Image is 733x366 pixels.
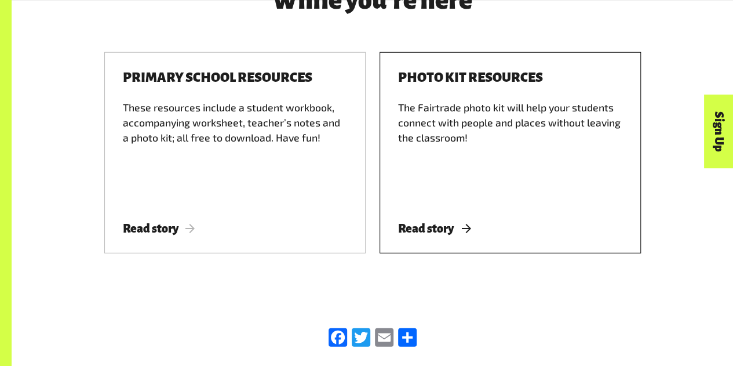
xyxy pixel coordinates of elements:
[373,328,396,349] a: Email
[326,328,349,349] a: Facebook
[123,222,195,235] span: Read story
[396,328,419,349] a: Share
[104,52,366,253] a: Primary school resources These resources include a student workbook, accompanying worksheet, teac...
[398,100,622,202] div: The Fairtrade photo kit will help your students connect with people and places without leaving th...
[398,222,471,235] span: Read story
[380,52,641,253] a: Photo kit resources The Fairtrade photo kit will help your students connect with people and place...
[349,328,373,349] a: Twitter
[123,100,347,202] div: These resources include a student workbook, accompanying worksheet, teacher’s notes and a photo k...
[123,71,312,85] h3: Primary school resources
[398,71,543,85] h3: Photo kit resources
